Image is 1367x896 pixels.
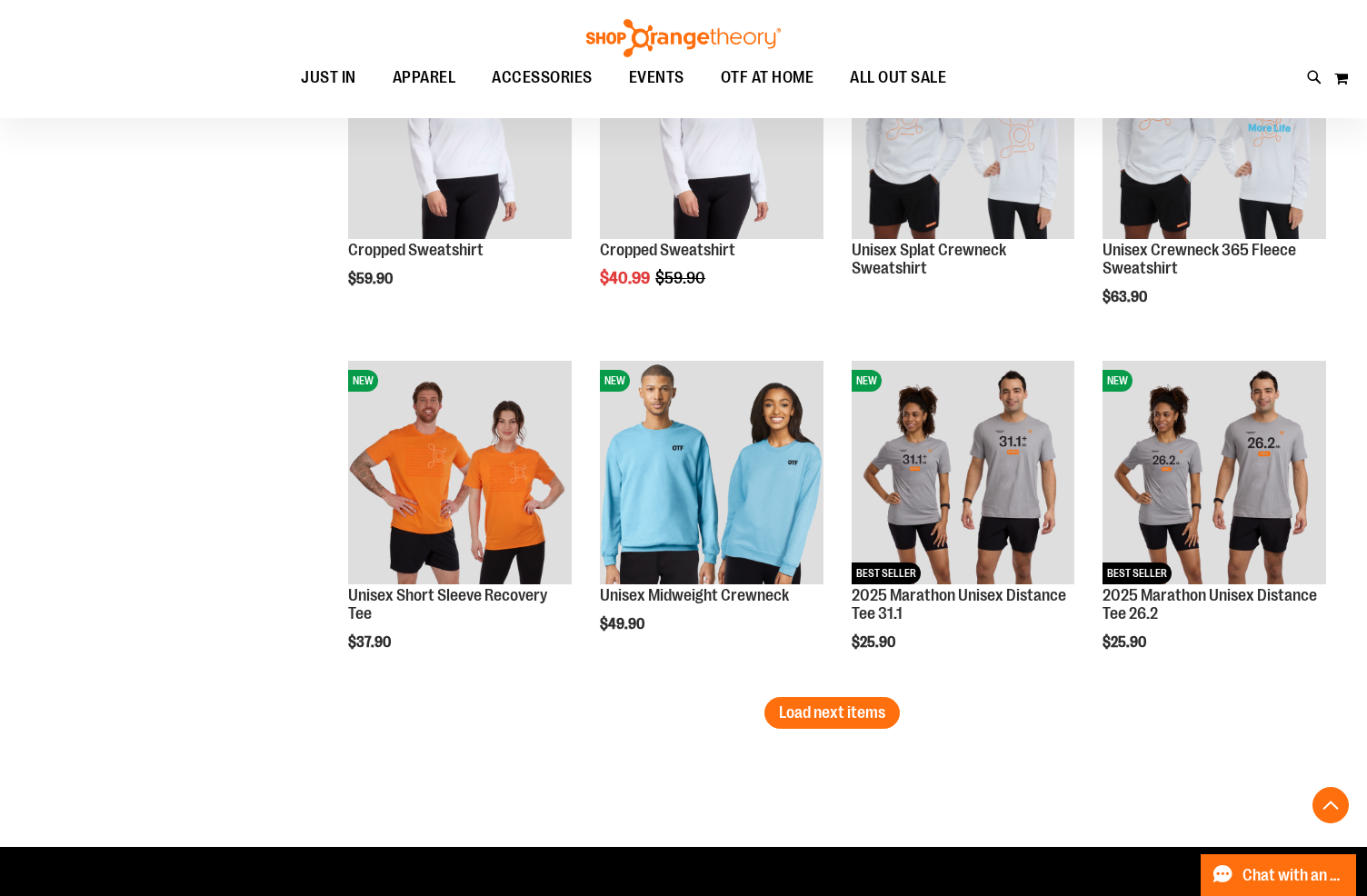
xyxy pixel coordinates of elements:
[348,370,378,392] span: NEW
[852,586,1066,622] a: 2025 Marathon Unisex Distance Tee 31.1
[1201,854,1357,896] button: Chat with an Expert
[600,361,823,587] a: Unisex Midweight CrewneckNEW
[1103,586,1317,622] a: 2025 Marathon Unisex Distance Tee 26.2
[584,19,783,57] img: Shop Orangetheory
[600,370,630,392] span: NEW
[600,16,823,243] a: Front facing view of Cropped SweatshirtNEW
[348,16,572,243] a: Front of 2024 Q3 Balanced Basic Womens Cropped SweatshirtNEW
[1103,562,1172,584] span: BEST SELLER
[600,586,789,604] a: Unisex Midweight Crewneck
[393,57,456,98] span: APPAREL
[348,16,572,240] img: Front of 2024 Q3 Balanced Basic Womens Cropped Sweatshirt
[852,562,921,584] span: BEST SELLER
[348,634,394,651] span: $37.90
[1103,370,1133,392] span: NEW
[1312,787,1349,823] button: Back To Top
[655,269,708,287] span: $59.90
[852,16,1075,243] a: Unisex Splat Crewneck SweatshirtNEW
[1093,7,1335,352] div: product
[843,352,1084,696] div: product
[843,7,1084,306] div: product
[1103,241,1296,277] a: Unisex Crewneck 365 Fleece Sweatshirt
[1242,867,1345,884] span: Chat with an Expert
[850,57,946,98] span: ALL OUT SALE
[301,57,356,98] span: JUST IN
[348,271,395,287] span: $59.90
[1103,361,1326,587] a: 2025 Marathon Unisex Distance Tee 26.2NEWBEST SELLER
[852,361,1075,587] a: 2025 Marathon Unisex Distance Tee 31.1NEWBEST SELLER
[764,697,900,729] button: Load next items
[721,57,814,98] span: OTF AT HOME
[348,361,572,587] a: Unisex Short Sleeve Recovery TeeNEW
[348,586,547,622] a: Unisex Short Sleeve Recovery Tee
[600,361,823,584] img: Unisex Midweight Crewneck
[779,703,885,722] span: Load next items
[600,269,653,287] span: $40.99
[1103,16,1326,240] img: Unisex Crewneck 365 Fleece Sweatshirt
[852,634,898,651] span: $25.90
[1103,16,1326,243] a: Unisex Crewneck 365 Fleece SweatshirtNEW
[1103,361,1326,584] img: 2025 Marathon Unisex Distance Tee 26.2
[600,241,735,259] a: Cropped Sweatshirt
[852,361,1075,584] img: 2025 Marathon Unisex Distance Tee 31.1
[852,370,882,392] span: NEW
[339,352,581,696] div: product
[852,241,1006,277] a: Unisex Splat Crewneck Sweatshirt
[1103,289,1150,305] span: $63.90
[1103,634,1149,651] span: $25.90
[1093,352,1335,696] div: product
[492,57,593,98] span: ACCESSORIES
[591,7,833,334] div: product
[629,57,684,98] span: EVENTS
[600,16,823,240] img: Front facing view of Cropped Sweatshirt
[852,16,1075,240] img: Unisex Splat Crewneck Sweatshirt
[348,361,572,584] img: Unisex Short Sleeve Recovery Tee
[591,352,833,678] div: product
[600,616,647,632] span: $49.90
[339,7,581,334] div: product
[348,241,484,259] a: Cropped Sweatshirt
